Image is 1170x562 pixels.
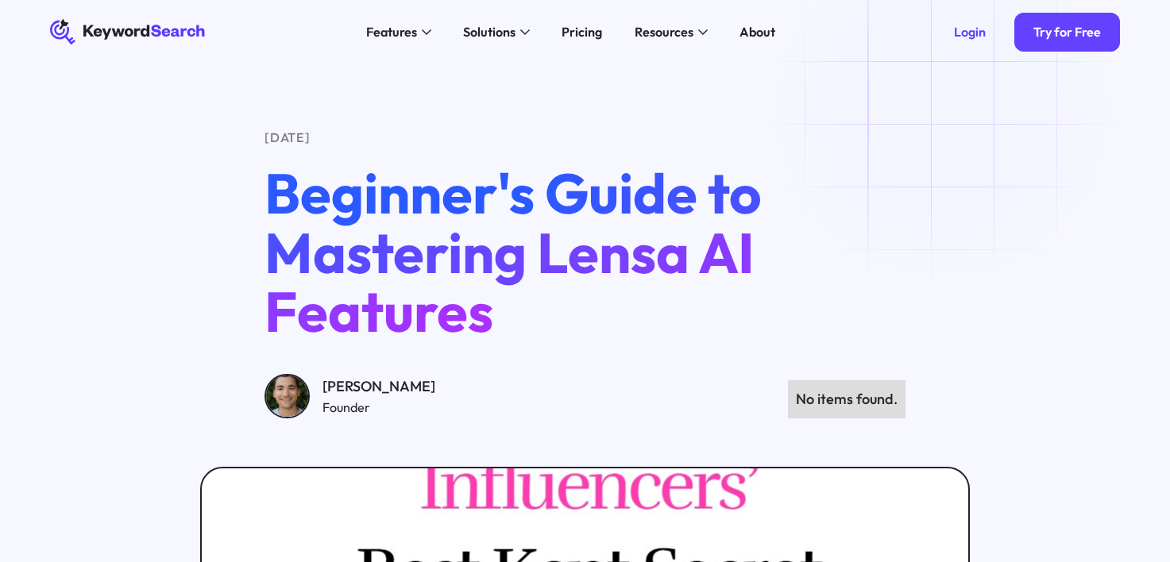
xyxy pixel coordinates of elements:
[322,398,435,417] div: Founder
[1033,24,1101,40] div: Try for Free
[562,22,602,41] div: Pricing
[730,19,785,44] a: About
[739,22,775,41] div: About
[934,13,1004,51] a: Login
[635,22,693,41] div: Resources
[796,388,898,410] div: No items found.
[552,19,612,44] a: Pricing
[265,157,762,347] span: Beginner's Guide to Mastering Lensa AI Features
[322,375,435,398] div: [PERSON_NAME]
[463,22,515,41] div: Solutions
[366,22,417,41] div: Features
[954,24,986,40] div: Login
[265,128,905,147] div: [DATE]
[1014,13,1120,51] a: Try for Free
